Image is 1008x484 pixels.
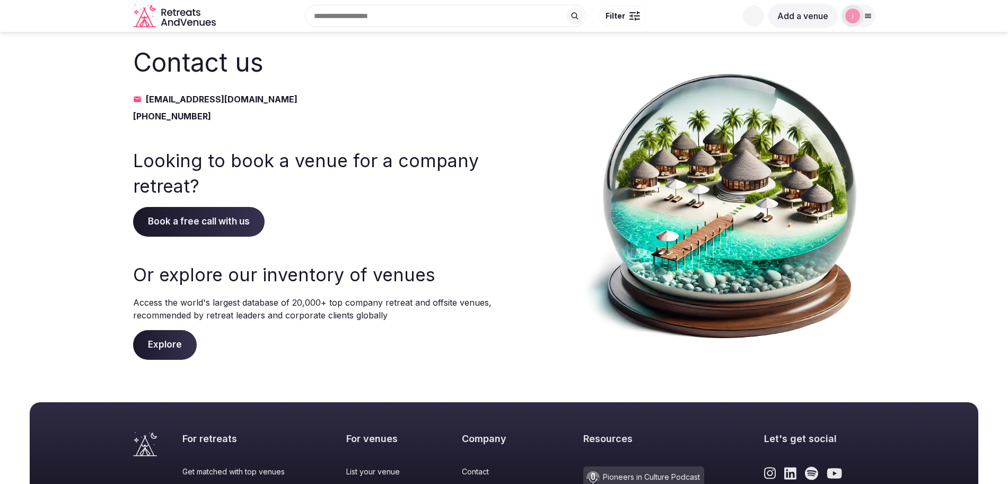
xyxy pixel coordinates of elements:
span: Filter [606,11,625,21]
span: Book a free call with us [133,207,265,237]
h2: For retreats [182,432,287,445]
a: Link to the retreats and venues Instagram page [764,466,776,480]
a: Add a venue [768,11,837,21]
h3: Looking to book a venue for a company retreat? [133,148,494,198]
a: Link to the retreats and venues LinkedIn page [784,466,796,480]
a: [PHONE_NUMBER] [133,110,494,123]
h2: Let's get social [764,432,875,445]
button: Filter [599,6,647,26]
a: List your venue [346,466,402,477]
span: Explore [133,330,197,360]
h2: Resources [583,432,704,445]
a: [EMAIL_ADDRESS][DOMAIN_NAME] [133,93,494,106]
a: Get matched with top venues [182,466,287,477]
a: Contact [462,466,524,477]
h3: Or explore our inventory of venues [133,262,494,288]
h2: Contact us [133,45,494,80]
a: Explore [133,339,197,350]
h2: For venues [346,432,402,445]
a: Link to the retreats and venues Youtube page [827,466,842,480]
img: Contact us [578,45,875,360]
button: Add a venue [768,4,837,28]
img: jen-7867 [845,8,860,23]
a: Book a free call with us [133,216,265,227]
h2: Company [462,432,524,445]
a: Visit the homepage [133,4,218,28]
a: Link to the retreats and venues Spotify page [805,466,818,480]
svg: Retreats and Venues company logo [133,4,218,28]
a: Visit the homepage [133,432,157,456]
p: Access the world's largest database of 20,000+ top company retreat and offsite venues, recommende... [133,296,494,322]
